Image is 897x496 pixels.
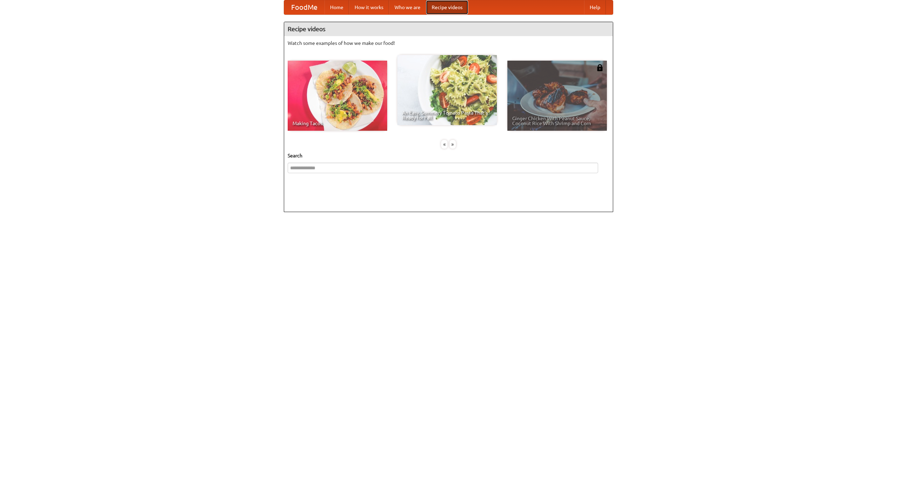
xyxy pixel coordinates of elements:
span: Making Tacos [293,121,382,126]
h5: Search [288,152,609,159]
a: Who we are [389,0,426,14]
div: « [441,140,447,149]
img: 483408.png [596,64,603,71]
div: » [450,140,456,149]
a: An Easy, Summery Tomato Pasta That's Ready for Fall [397,55,497,125]
p: Watch some examples of how we make our food! [288,40,609,47]
a: Help [584,0,606,14]
a: Making Tacos [288,61,387,131]
h4: Recipe videos [284,22,613,36]
a: Recipe videos [426,0,468,14]
a: FoodMe [284,0,324,14]
a: Home [324,0,349,14]
a: How it works [349,0,389,14]
span: An Easy, Summery Tomato Pasta That's Ready for Fall [402,110,492,120]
